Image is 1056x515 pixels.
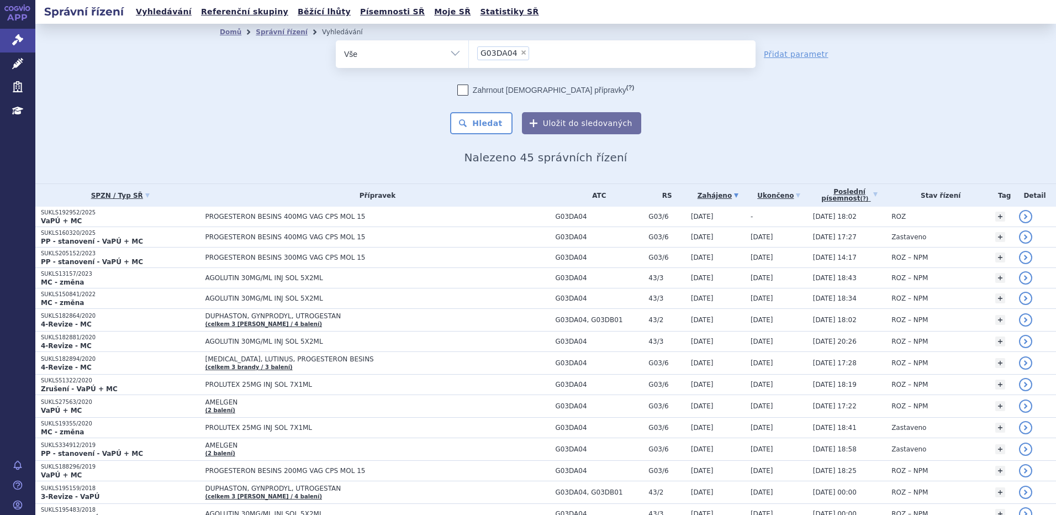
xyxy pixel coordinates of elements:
span: 43/2 [648,488,685,496]
strong: MC - změna [41,299,84,307]
a: Správní řízení [256,28,308,36]
span: G03DA04 [556,254,643,261]
span: [DATE] [751,295,773,302]
strong: VaPÚ + MC [41,217,82,225]
a: (celkem 3 [PERSON_NAME] / 4 balení) [205,493,322,500]
a: + [995,401,1005,411]
strong: 4-Revize - MC [41,320,92,328]
span: 43/3 [648,274,685,282]
p: SUKLS27563/2020 [41,398,200,406]
a: + [995,358,1005,368]
p: SUKLS334912/2019 [41,442,200,449]
span: G03DA04 [481,49,518,57]
span: [DATE] [691,488,714,496]
a: + [995,466,1005,476]
span: [DATE] [751,424,773,432]
a: Moje SŘ [431,4,474,19]
p: SUKLS150841/2022 [41,291,200,298]
span: [DATE] 14:17 [813,254,857,261]
a: detail [1019,335,1032,348]
span: [DATE] [691,424,714,432]
a: SPZN / Typ SŘ [41,188,200,203]
span: G03/6 [648,402,685,410]
span: G03DA04 [556,445,643,453]
span: G03DA04 [556,359,643,367]
a: detail [1019,251,1032,264]
span: [DATE] [691,338,714,345]
a: + [995,253,1005,262]
span: G03DA04 [556,233,643,241]
span: [MEDICAL_DATA], LUTINUS, PROGESTERON BESINS [205,355,482,363]
span: G03DA04 [556,295,643,302]
a: detail [1019,313,1032,327]
a: Běžící lhůty [294,4,354,19]
strong: 4-Revize - MC [41,342,92,350]
span: Zastaveno [891,233,926,241]
a: + [995,315,1005,325]
a: (celkem 3 [PERSON_NAME] / 4 balení) [205,321,322,327]
strong: PP - stanovení - VaPÚ + MC [41,450,143,458]
span: × [520,49,527,56]
span: [DATE] 17:28 [813,359,857,367]
span: [DATE] 18:19 [813,381,857,388]
span: G03/6 [648,233,685,241]
a: + [995,444,1005,454]
span: G03DA04 [556,338,643,345]
a: Statistiky SŘ [477,4,542,19]
span: ROZ – NPM [891,338,928,345]
span: [DATE] 18:34 [813,295,857,302]
span: G03DA04 [556,213,643,220]
strong: 4-Revize - MC [41,364,92,371]
a: + [995,232,1005,242]
abbr: (?) [626,84,634,91]
span: ROZ – NPM [891,254,928,261]
h2: Správní řízení [35,4,133,19]
strong: VaPÚ + MC [41,407,82,414]
a: + [995,487,1005,497]
span: ROZ – NPM [891,316,928,324]
button: Hledat [450,112,513,134]
span: [DATE] [751,338,773,345]
a: Domů [220,28,241,36]
p: SUKLS13157/2023 [41,270,200,278]
span: G03/6 [648,359,685,367]
span: Zastaveno [891,445,926,453]
strong: VaPÚ + MC [41,471,82,479]
strong: MC - změna [41,278,84,286]
span: G03DA04 [556,467,643,475]
span: G03DA04, G03DB01 [556,488,643,496]
span: Nalezeno 45 správních řízení [464,151,627,164]
a: + [995,212,1005,222]
strong: MC - změna [41,428,84,436]
span: G03DA04 [556,424,643,432]
span: G03/6 [648,424,685,432]
span: [DATE] [751,402,773,410]
span: [DATE] 20:26 [813,338,857,345]
span: PROGESTERON BESINS 300MG VAG CPS MOL 15 [205,254,482,261]
span: [DATE] [751,381,773,388]
p: SUKLS19355/2020 [41,420,200,428]
span: 43/3 [648,295,685,302]
span: [DATE] [691,295,714,302]
span: ROZ [891,213,906,220]
input: G03DA04 [532,46,538,60]
span: [DATE] 17:22 [813,402,857,410]
strong: 3-Revize - VaPÚ [41,493,99,501]
span: PROGESTERON BESINS 200MG VAG CPS MOL 15 [205,467,482,475]
a: Zahájeno [691,188,745,203]
a: Písemnosti SŘ [357,4,428,19]
a: detail [1019,292,1032,305]
span: AMELGEN [205,398,482,406]
th: ATC [550,184,643,207]
span: G03/6 [648,467,685,475]
span: [DATE] [691,316,714,324]
a: detail [1019,230,1032,244]
span: [DATE] [691,254,714,261]
span: ROZ – NPM [891,402,928,410]
strong: PP - stanovení - VaPÚ + MC [41,238,143,245]
span: [DATE] 18:25 [813,467,857,475]
a: (2 balení) [205,450,235,456]
span: G03/6 [648,445,685,453]
span: - [751,213,753,220]
p: SUKLS182864/2020 [41,312,200,320]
